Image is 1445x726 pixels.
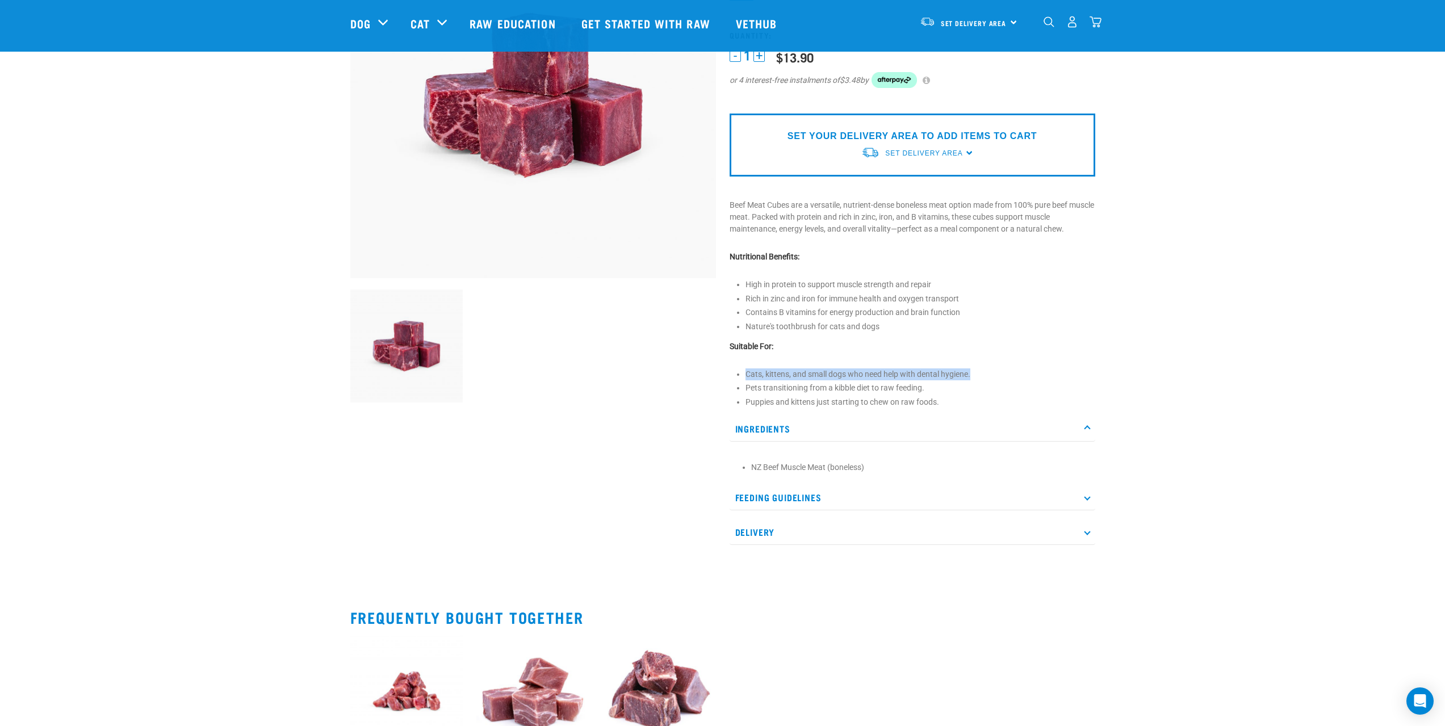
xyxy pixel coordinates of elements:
p: High in protein to support muscle strength and repair [745,279,1095,291]
p: Beef Meat Cubes are a versatile, nutrient-dense boneless meat option made from 100% pure beef mus... [730,199,1095,235]
p: Contains B vitamins for energy production and brain function [745,307,1095,318]
h2: Frequently bought together [350,609,1095,626]
img: home-icon-1@2x.png [1044,16,1054,27]
a: Cat [411,15,430,32]
li: Puppies and kittens just starting to chew on raw foods. [745,396,1095,408]
li: Cats, kittens, and small dogs who need help with dental hygiene. [745,368,1095,380]
p: SET YOUR DELIVERY AREA TO ADD ITEMS TO CART [788,129,1037,143]
li: Pets transitioning from a kibble diet to raw feeding. [745,382,1095,394]
span: Set Delivery Area [885,149,962,157]
div: $13.90 [776,50,814,64]
strong: Suitable For: [730,342,773,351]
p: Ingredients [730,416,1095,442]
a: Raw Education [458,1,569,46]
a: Vethub [724,1,791,46]
strong: Nutritional Benefits: [730,252,799,261]
img: van-moving.png [861,146,879,158]
p: Feeding Guidelines [730,485,1095,510]
div: Open Intercom Messenger [1406,687,1434,715]
span: $3.48 [840,74,860,86]
button: - [730,51,741,62]
p: Nature's toothbrush for cats and dogs [745,321,1095,333]
p: Rich in zinc and iron for immune health and oxygen transport [745,293,1095,305]
p: Delivery [730,519,1095,545]
span: 1 [744,50,751,62]
img: Afterpay [872,72,917,88]
a: Dog [350,15,371,32]
img: Beef Meat Cubes 1669 [350,289,463,402]
button: + [753,51,765,62]
li: NZ Beef Muscle Meat (boneless) [751,461,1090,473]
img: user.png [1066,16,1078,28]
img: van-moving.png [920,16,935,27]
a: Get started with Raw [570,1,724,46]
img: home-icon@2x.png [1090,16,1101,28]
div: or 4 interest-free instalments of by [730,72,1095,88]
span: Set Delivery Area [941,21,1007,25]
